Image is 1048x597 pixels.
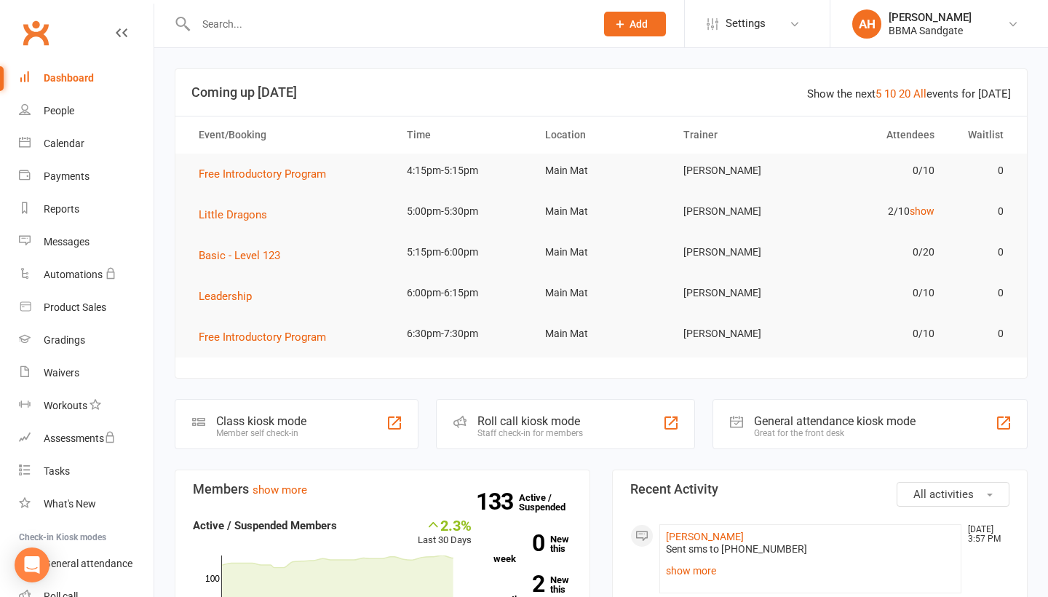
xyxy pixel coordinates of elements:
[532,276,670,310] td: Main Mat
[630,18,648,30] span: Add
[44,400,87,411] div: Workouts
[44,432,116,444] div: Assessments
[477,428,583,438] div: Staff check-in for members
[394,276,532,310] td: 6:00pm-6:15pm
[630,482,1009,497] h3: Recent Activity
[493,534,572,564] a: 0New this week
[666,561,955,581] a: show more
[418,517,472,533] div: 2.3%
[19,291,154,324] a: Product Sales
[193,519,337,532] strong: Active / Suspended Members
[19,547,154,580] a: General attendance kiosk mode
[19,390,154,422] a: Workouts
[44,138,84,149] div: Calendar
[670,116,809,154] th: Trainer
[670,235,809,269] td: [PERSON_NAME]
[394,116,532,154] th: Time
[19,488,154,521] a: What's New
[186,116,394,154] th: Event/Booking
[44,465,70,477] div: Tasks
[199,165,336,183] button: Free Introductory Program
[477,414,583,428] div: Roll call kiosk mode
[948,276,1017,310] td: 0
[19,226,154,258] a: Messages
[948,194,1017,229] td: 0
[394,235,532,269] td: 5:15pm-6:00pm
[394,317,532,351] td: 6:30pm-7:30pm
[19,455,154,488] a: Tasks
[910,205,934,217] a: show
[199,290,252,303] span: Leadership
[948,116,1017,154] th: Waitlist
[809,116,947,154] th: Attendees
[199,288,262,305] button: Leadership
[44,203,79,215] div: Reports
[19,193,154,226] a: Reports
[44,498,96,510] div: What's New
[418,517,472,548] div: Last 30 Days
[913,488,974,501] span: All activities
[948,317,1017,351] td: 0
[670,154,809,188] td: [PERSON_NAME]
[193,482,572,497] h3: Members
[876,87,881,100] a: 5
[852,9,881,39] div: AH
[889,24,972,37] div: BBMA Sandgate
[670,317,809,351] td: [PERSON_NAME]
[809,276,947,310] td: 0/10
[17,15,54,51] a: Clubworx
[44,558,132,569] div: General attendance
[809,235,947,269] td: 0/20
[44,334,85,346] div: Gradings
[19,324,154,357] a: Gradings
[253,483,307,497] a: show more
[394,154,532,188] td: 4:15pm-5:15pm
[899,87,910,100] a: 20
[44,105,74,116] div: People
[889,11,972,24] div: [PERSON_NAME]
[191,85,1011,100] h3: Coming up [DATE]
[807,85,1011,103] div: Show the next events for [DATE]
[948,154,1017,188] td: 0
[15,547,49,582] div: Open Intercom Messenger
[532,194,670,229] td: Main Mat
[199,249,280,262] span: Basic - Level 123
[532,154,670,188] td: Main Mat
[19,258,154,291] a: Automations
[216,414,306,428] div: Class kiosk mode
[19,95,154,127] a: People
[948,235,1017,269] td: 0
[44,301,106,313] div: Product Sales
[961,525,1009,544] time: [DATE] 3:57 PM
[191,14,585,34] input: Search...
[754,428,916,438] div: Great for the front desk
[44,72,94,84] div: Dashboard
[493,573,544,595] strong: 2
[199,167,326,181] span: Free Introductory Program
[216,428,306,438] div: Member self check-in
[670,276,809,310] td: [PERSON_NAME]
[199,247,290,264] button: Basic - Level 123
[19,357,154,390] a: Waivers
[19,62,154,95] a: Dashboard
[199,331,326,344] span: Free Introductory Program
[199,208,267,221] span: Little Dragons
[670,194,809,229] td: [PERSON_NAME]
[476,491,519,513] strong: 133
[44,170,90,182] div: Payments
[913,87,926,100] a: All
[666,543,807,555] span: Sent sms to [PHONE_NUMBER]
[19,160,154,193] a: Payments
[897,482,1009,507] button: All activities
[19,422,154,455] a: Assessments
[809,194,947,229] td: 2/10
[604,12,666,36] button: Add
[394,194,532,229] td: 5:00pm-5:30pm
[199,206,277,224] button: Little Dragons
[666,531,744,542] a: [PERSON_NAME]
[44,269,103,280] div: Automations
[884,87,896,100] a: 10
[809,317,947,351] td: 0/10
[493,532,544,554] strong: 0
[809,154,947,188] td: 0/10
